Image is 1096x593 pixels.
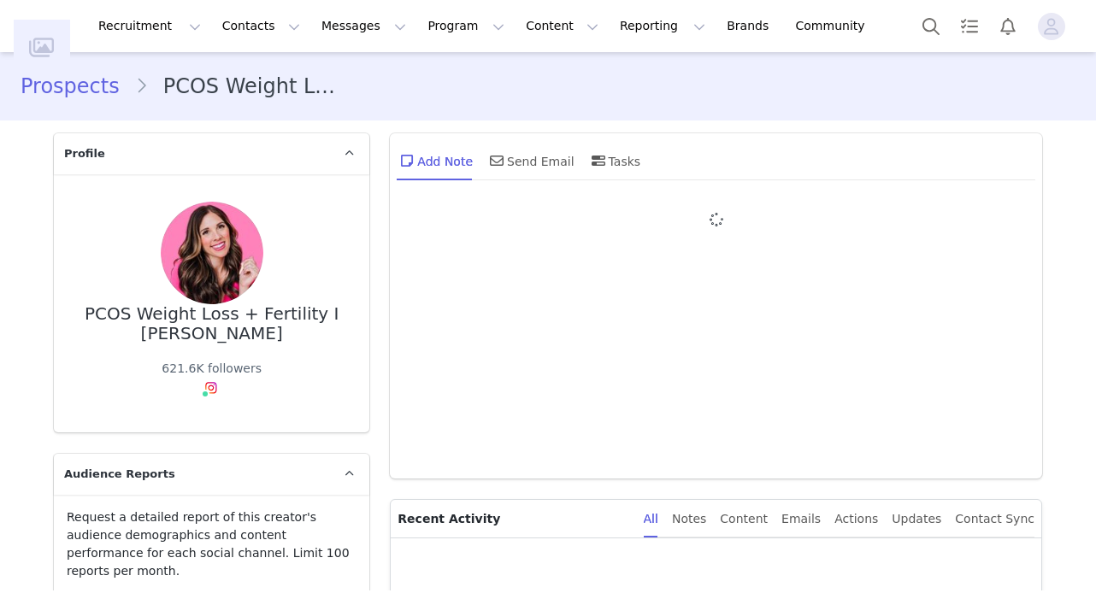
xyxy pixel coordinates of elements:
a: Prospects [21,71,135,102]
div: Updates [892,500,941,538]
button: Program [417,7,515,45]
button: Contacts [212,7,310,45]
img: 72567c54-d29e-4a4b-83dd-d1cb4f216f91.jpg [161,202,263,304]
button: Recruitment [88,7,211,45]
div: PCOS Weight Loss + Fertility I [PERSON_NAME] [81,304,342,343]
div: Notes [672,500,706,538]
span: Audience Reports [64,466,175,483]
div: Tasks [588,140,641,181]
div: Add Note [397,140,473,181]
div: Content [720,500,768,538]
a: Brands [716,7,784,45]
img: instagram.svg [204,381,218,395]
div: Emails [781,500,821,538]
div: All [644,500,658,538]
button: Profile [1028,13,1082,40]
button: Reporting [610,7,716,45]
span: Profile [64,145,105,162]
div: 621.6K followers [162,360,262,378]
div: Send Email [486,140,575,181]
a: Tasks [951,7,988,45]
div: avatar [1043,13,1059,40]
p: Request a detailed report of this creator's audience demographics and content performance for eac... [67,508,356,580]
button: Notifications [989,7,1027,45]
div: Actions [834,500,878,538]
button: Content [516,7,609,45]
p: Recent Activity [398,500,629,537]
div: Contact Sync [955,500,1034,538]
button: Search [912,7,950,45]
button: Messages [311,7,416,45]
a: Community [786,7,883,45]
